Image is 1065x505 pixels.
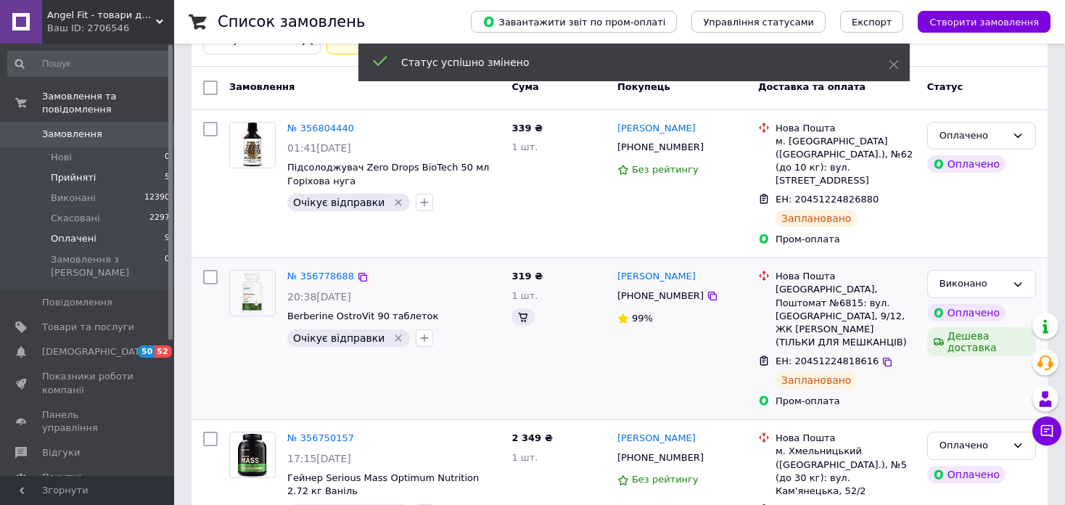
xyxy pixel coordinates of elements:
[165,232,170,245] span: 9
[776,194,879,205] span: ЕН: 20451224826880
[7,51,171,77] input: Пошук
[51,232,96,245] span: Оплачені
[293,197,385,208] span: Очікує відправки
[287,432,354,443] a: № 356750157
[229,81,295,92] span: Замовлення
[776,395,916,408] div: Пром-оплата
[617,452,704,463] span: [PHONE_NUMBER]
[927,81,963,92] span: Статус
[42,345,149,358] span: [DEMOGRAPHIC_DATA]
[42,128,102,141] span: Замовлення
[482,15,665,28] span: Завантажити звіт по пром-оплаті
[927,327,1036,356] div: Дешева доставка
[471,11,677,33] button: Завантажити звіт по пром-оплаті
[927,304,1006,321] div: Оплачено
[287,291,351,303] span: 20:38[DATE]
[1032,416,1061,446] button: Чат з покупцем
[632,164,699,175] span: Без рейтингу
[776,445,916,498] div: м. Хмельницький ([GEOGRAPHIC_DATA].), №5 (до 30 кг): вул. Кам'янецька, 52/2
[51,151,72,164] span: Нові
[758,81,865,92] span: Доставка та оплата
[703,17,814,28] span: Управління статусами
[229,122,276,168] a: Фото товару
[776,283,916,349] div: [GEOGRAPHIC_DATA], Поштомат №6815: вул. [GEOGRAPHIC_DATA], 9/12, ЖК [PERSON_NAME] (ТІЛЬКИ ДЛЯ МЕШ...
[776,356,879,366] span: ЕН: 20451224818616
[287,142,351,154] span: 01:41[DATE]
[230,271,275,316] img: Фото товару
[511,452,538,463] span: 1 шт.
[511,290,538,301] span: 1 шт.
[42,408,134,435] span: Панель управління
[287,271,354,282] a: № 356778688
[511,81,538,92] span: Cума
[42,90,174,116] span: Замовлення та повідомлення
[903,16,1050,27] a: Створити замовлення
[165,253,170,279] span: 0
[632,313,653,324] span: 99%
[511,432,552,443] span: 2 349 ₴
[155,345,171,358] span: 52
[287,472,479,497] a: Гейнер Serious Mass Optimum Nutrition 2.72 кг Ваніль
[776,210,858,227] div: Заплановано
[236,432,269,477] img: Фото товару
[51,171,96,184] span: Прийняті
[42,446,80,459] span: Відгуки
[51,212,100,225] span: Скасовані
[852,17,892,28] span: Експорт
[918,11,1050,33] button: Створити замовлення
[42,296,112,309] span: Повідомлення
[617,81,670,92] span: Покупець
[293,332,385,344] span: Очікує відправки
[939,128,1006,144] div: Оплачено
[776,122,916,135] div: Нова Пошта
[47,22,174,35] div: Ваш ID: 2706546
[776,432,916,445] div: Нова Пошта
[392,332,404,344] svg: Видалити мітку
[287,162,489,186] a: Підсолоджувач Zero Drops BioTech 50 мл Горіхова нуга
[218,13,365,30] h1: Список замовлень
[691,11,826,33] button: Управління статусами
[401,55,852,70] div: Статус успішно змінено
[165,171,170,184] span: 5
[230,123,275,168] img: Фото товару
[929,17,1039,28] span: Створити замовлення
[144,192,170,205] span: 12390
[42,471,81,484] span: Покупці
[392,197,404,208] svg: Видалити мітку
[776,270,916,283] div: Нова Пошта
[939,276,1006,292] div: Виконано
[138,345,155,358] span: 50
[617,290,704,301] span: [PHONE_NUMBER]
[47,9,156,22] span: Angel Fit - товари для здоров'я, спорту та активного життя
[42,370,134,396] span: Показники роботи компанії
[51,253,165,279] span: Замовлення з [PERSON_NAME]
[42,321,134,334] span: Товари та послуги
[632,474,699,485] span: Без рейтингу
[617,432,696,446] a: [PERSON_NAME]
[617,270,696,284] a: [PERSON_NAME]
[287,123,354,134] a: № 356804440
[511,123,543,134] span: 339 ₴
[229,270,276,316] a: Фото товару
[165,151,170,164] span: 0
[776,233,916,246] div: Пром-оплата
[927,155,1006,173] div: Оплачено
[287,453,351,464] span: 17:15[DATE]
[511,271,543,282] span: 319 ₴
[511,141,538,152] span: 1 шт.
[776,135,916,188] div: м. [GEOGRAPHIC_DATA] ([GEOGRAPHIC_DATA].), №62 (до 10 кг): вул. [STREET_ADDRESS]
[287,311,438,321] a: Berberine OstroVit 90 таблеток
[776,371,858,389] div: Заплановано
[149,212,170,225] span: 2297
[840,11,904,33] button: Експорт
[229,432,276,478] a: Фото товару
[939,438,1006,453] div: Оплачено
[617,141,704,152] span: [PHONE_NUMBER]
[51,192,96,205] span: Виконані
[927,466,1006,483] div: Оплачено
[617,122,696,136] a: [PERSON_NAME]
